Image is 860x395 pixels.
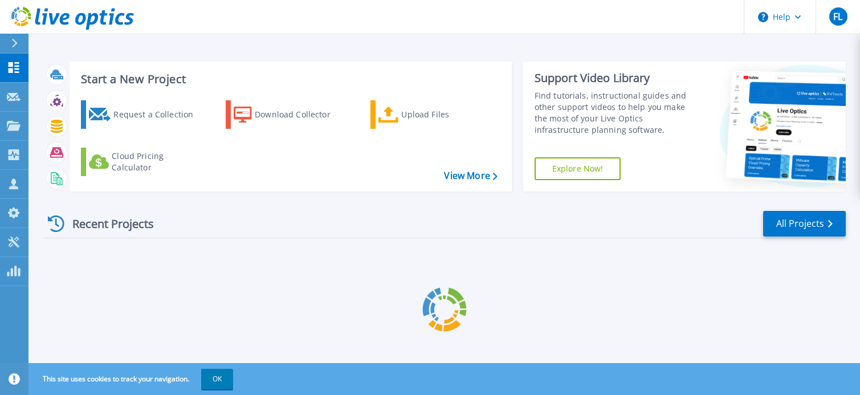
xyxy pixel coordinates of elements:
span: FL [833,12,842,21]
a: Cloud Pricing Calculator [81,148,208,176]
a: View More [444,170,497,181]
a: Upload Files [370,100,498,129]
h3: Start a New Project [81,73,497,85]
div: Recent Projects [44,210,169,238]
a: Download Collector [226,100,353,129]
div: Find tutorials, instructional guides and other support videos to help you make the most of your L... [535,90,696,136]
div: Download Collector [255,103,346,126]
div: Request a Collection [113,103,205,126]
div: Upload Files [401,103,492,126]
div: Cloud Pricing Calculator [112,150,203,173]
div: Support Video Library [535,71,696,85]
a: Explore Now! [535,157,621,180]
a: All Projects [763,211,846,237]
span: This site uses cookies to track your navigation. [31,369,233,389]
button: OK [201,369,233,389]
a: Request a Collection [81,100,208,129]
